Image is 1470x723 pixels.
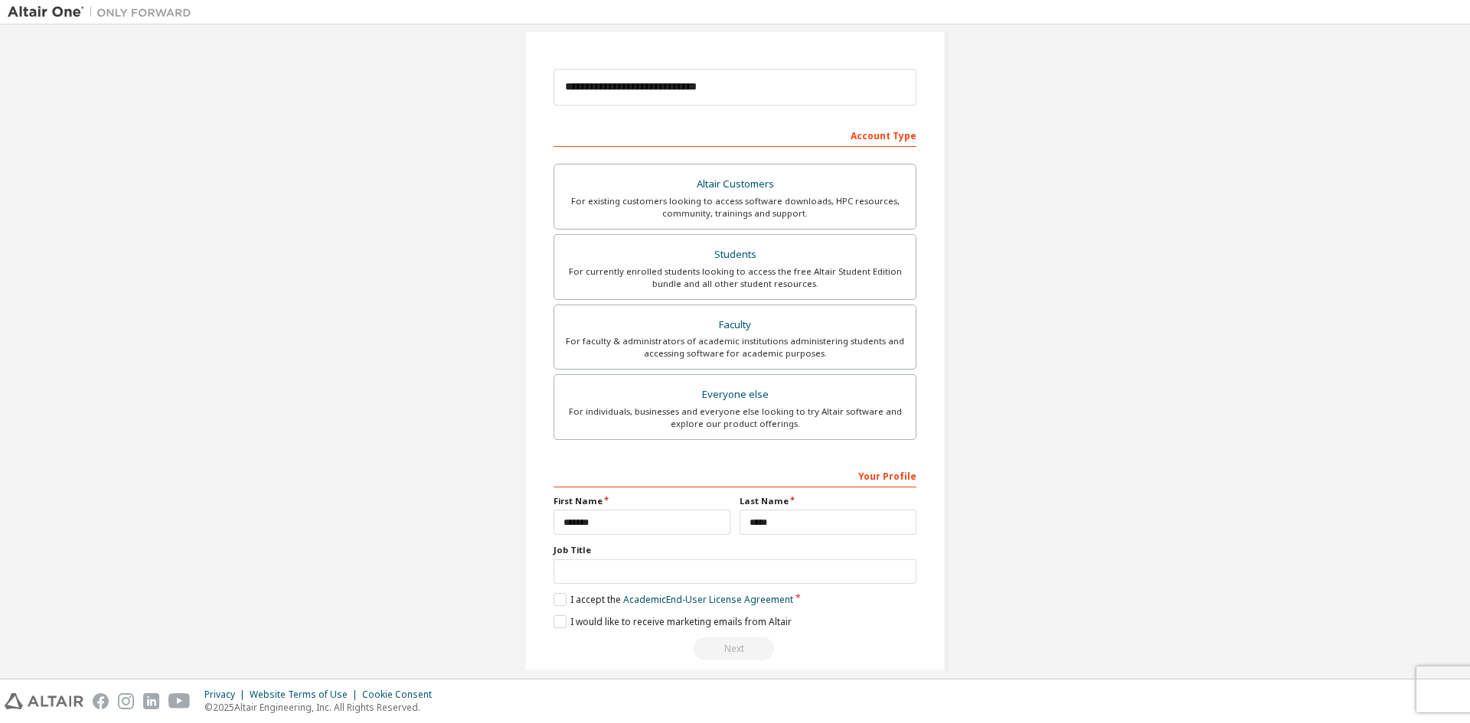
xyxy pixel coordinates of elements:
[554,495,730,507] label: First Name
[168,693,191,709] img: youtube.svg
[554,122,916,147] div: Account Type
[554,637,916,660] div: Read and acccept EULA to continue
[563,265,906,290] div: For currently enrolled students looking to access the free Altair Student Edition bundle and all ...
[563,195,906,220] div: For existing customers looking to access software downloads, HPC resources, community, trainings ...
[143,693,159,709] img: linkedin.svg
[362,689,441,701] div: Cookie Consent
[563,314,906,336] div: Faculty
[563,335,906,360] div: For faculty & administrators of academic institutions administering students and accessing softwa...
[563,405,906,430] div: For individuals, businesses and everyone else looking to try Altair software and explore our prod...
[5,693,83,709] img: altair_logo.svg
[554,463,916,487] div: Your Profile
[204,701,441,714] p: © 2025 Altair Engineering, Inc. All Rights Reserved.
[554,615,792,628] label: I would like to receive marketing emails from Altair
[563,174,906,195] div: Altair Customers
[554,593,793,606] label: I accept the
[204,689,250,701] div: Privacy
[740,495,916,507] label: Last Name
[93,693,109,709] img: facebook.svg
[554,544,916,556] label: Job Title
[118,693,134,709] img: instagram.svg
[250,689,362,701] div: Website Terms of Use
[623,593,793,606] a: Academic End-User License Agreement
[563,244,906,265] div: Students
[8,5,199,20] img: Altair One
[563,384,906,405] div: Everyone else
